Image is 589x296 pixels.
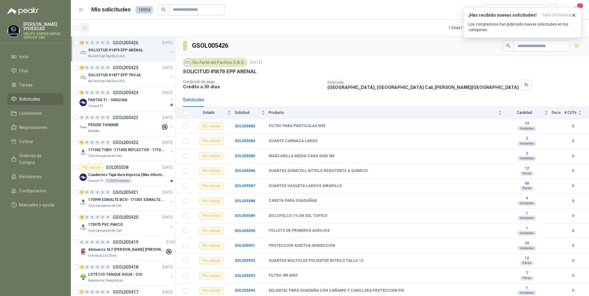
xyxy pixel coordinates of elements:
b: SOL055589 [235,214,255,218]
div: 0 [95,41,100,45]
a: SOL055583 [235,124,255,128]
b: GUANTES MULTIFLEX POLIESTER NITRILO TALLA 12 [269,258,363,263]
p: Caracol TV [88,178,103,183]
img: Company Logo [79,124,87,131]
div: 0 [106,190,110,194]
b: 0 [564,123,582,129]
div: 0 [100,115,105,120]
div: Por cotizar [199,242,223,250]
div: 0 [100,41,105,45]
p: GSOL005426 [113,41,138,45]
span: Licitaciones [19,110,42,117]
b: FILTRO PARA PARTICULAS N95 [269,124,325,129]
b: 2 [506,136,548,141]
span: Solicitudes [19,96,40,102]
img: Logo peakr [7,7,39,15]
div: Unidades [517,141,536,146]
img: Company Logo [79,99,87,106]
div: 0 [100,190,105,194]
th: # COTs [564,107,589,119]
div: 0 [100,90,105,95]
div: 0 [85,215,89,219]
b: 3 [506,151,548,156]
p: 171002 TUBO -171005 REFLECTOR - 171007 PANEL [88,147,165,153]
a: 5 0 0 0 0 0 GSOL005422[DATE] Company Logo171002 TUBO -171005 REFLECTOR - 171007 PANELClub Campest... [79,139,174,158]
div: Solicitudes [183,96,204,103]
a: SOL055584 [235,139,255,143]
a: 8 0 0 0 0 0 GSOL005424[DATE] Company LogoPARTES TI - 10002306Caracol TV [79,89,174,109]
p: Rio Fertil del Pacífico S.A.S. [88,54,126,59]
img: Company Logo [184,59,191,66]
p: GSOL005425 [113,66,138,70]
div: Por cotizar [199,122,223,130]
p: GRUPO EMPRESARIAL SERVER SAS [23,32,63,39]
div: 0 [100,265,105,269]
img: Company Logo [79,223,87,231]
b: GUANTE CARNAZA LARGO [269,139,318,144]
p: GSOL005423 [113,115,138,120]
img: Company Logo [79,49,87,56]
p: [DATE] [162,264,173,270]
a: SOL055591 [235,243,255,248]
b: GUANTES VAQUETA LARGOS AMARILLO [269,184,342,189]
div: 1 [79,290,84,294]
b: 10 [506,121,548,126]
div: Por cotizar [199,227,223,234]
div: Por cotizar [199,197,223,205]
p: [DATE] [162,90,173,96]
div: Unidades [517,156,536,161]
p: GSOL005422 [113,140,138,145]
div: 0 [106,290,110,294]
b: 0 [564,288,582,294]
span: Cantidad [506,110,543,115]
div: Por cotizar [199,287,223,294]
h3: ¡Has recibido nuevas solicitudes! [469,13,540,18]
div: 0 [85,66,89,70]
p: [DATE] [250,60,262,66]
div: 0 [85,265,89,269]
a: Solicitudes [7,93,63,105]
a: Chat [7,65,63,77]
div: 0 [90,66,95,70]
p: [DATE] [162,190,173,195]
p: Salamanca Oleaginosas SAS [88,278,127,283]
div: 0 [85,90,89,95]
div: Por cotizar [199,272,223,279]
b: 24 [506,241,548,246]
span: Chat [19,67,28,74]
span: Negociaciones [19,124,47,131]
a: Negociaciones [7,122,63,133]
img: Company Logo [79,248,87,256]
b: 0 [564,273,582,279]
p: Almatec [88,129,100,134]
img: Company Logo [79,174,87,181]
b: 0 [564,153,582,159]
a: Remisiones [7,171,63,182]
span: Tareas [19,82,33,88]
a: 0 0 0 0 0 0 GSOL005423[DATE] Company LogoPEDIDO THINNERAlmatec [79,114,174,134]
div: Pares [520,276,534,281]
p: Condición de pago [183,80,323,84]
div: 0 [100,290,105,294]
div: 0 [90,265,95,269]
b: FOLLETO DE PRIMEROS AUXILIOS [269,228,330,233]
span: Producto [269,110,497,115]
div: 0 [95,190,100,194]
div: 2.000 Unidades [104,178,132,183]
p: Gimnasio La Colina [88,253,116,258]
div: 1 - 50 de 11190 [449,23,491,33]
span: Estado [192,110,226,115]
div: Unidades [517,126,536,131]
b: 12 [506,256,548,261]
p: [DATE] [162,165,173,170]
a: Cotizar [7,136,63,147]
p: Crédito a 30 días [183,84,323,89]
a: 2 0 0 0 0 0 GSOL005418[DATE] Company LogoLOTE CIO TANQUE AGUA - CIOSalamanca Oleaginosas SAS [79,263,174,283]
p: [PERSON_NAME] VIVIESCAS [23,22,63,31]
b: 1 [506,211,548,216]
span: 18904 [136,6,153,14]
b: MASCARILLA MEDIA CARA 6200 3M [269,154,334,159]
p: 170975 PVC PAVCO [88,222,123,228]
a: 4 0 0 0 0 0 GSOL005421[DATE] Company Logo170999 ESMALTE BCO- 171001 ESMALTE GRISClub Campestre de... [79,189,174,208]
